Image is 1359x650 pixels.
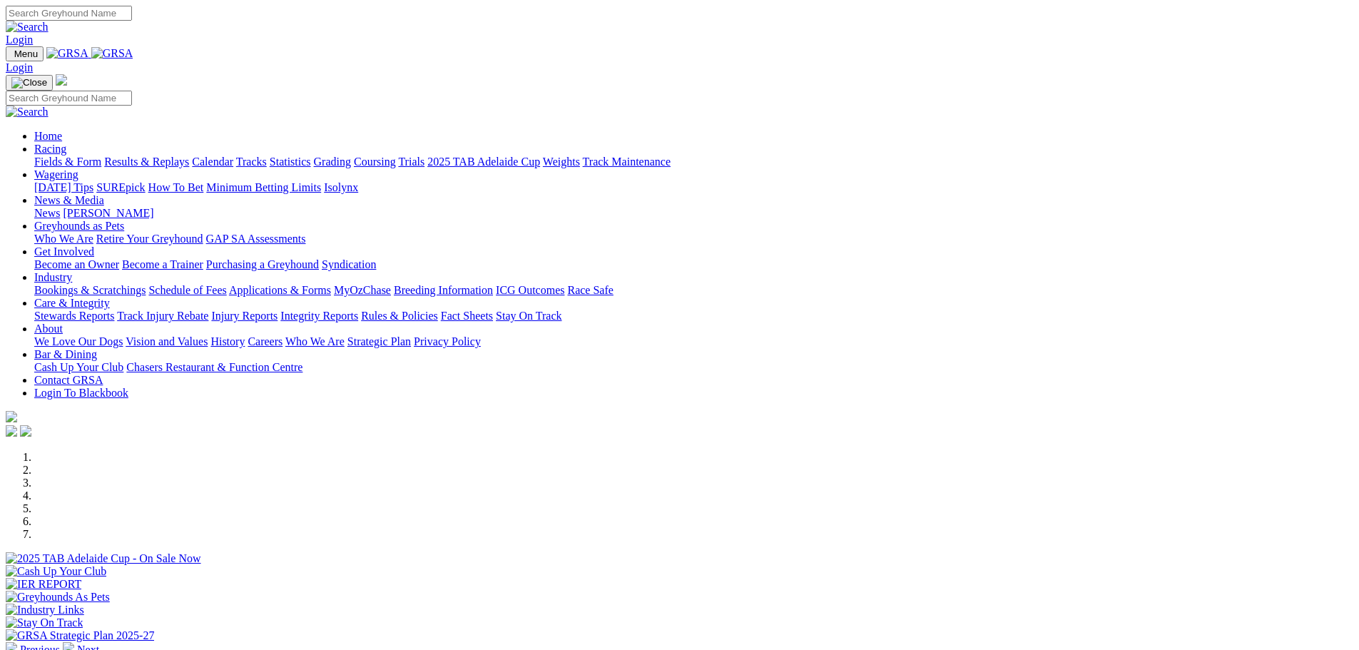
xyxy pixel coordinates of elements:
a: History [210,335,245,347]
a: News & Media [34,194,104,206]
img: GRSA [91,47,133,60]
a: Become an Owner [34,258,119,270]
a: Greyhounds as Pets [34,220,124,232]
img: 2025 TAB Adelaide Cup - On Sale Now [6,552,201,565]
a: News [34,207,60,219]
span: Menu [14,49,38,59]
a: Chasers Restaurant & Function Centre [126,361,302,373]
img: Industry Links [6,604,84,616]
div: Racing [34,156,1353,168]
div: Bar & Dining [34,361,1353,374]
a: Retire Your Greyhound [96,233,203,245]
input: Search [6,6,132,21]
img: facebook.svg [6,425,17,437]
a: Who We Are [34,233,93,245]
img: Search [6,21,49,34]
img: Cash Up Your Club [6,565,106,578]
a: About [34,323,63,335]
div: News & Media [34,207,1353,220]
a: Contact GRSA [34,374,103,386]
a: MyOzChase [334,284,391,296]
a: ICG Outcomes [496,284,564,296]
img: GRSA [46,47,88,60]
a: [DATE] Tips [34,181,93,193]
a: Injury Reports [211,310,278,322]
div: Wagering [34,181,1353,194]
a: Fact Sheets [441,310,493,322]
a: Coursing [354,156,396,168]
a: Grading [314,156,351,168]
a: Track Maintenance [583,156,671,168]
img: logo-grsa-white.png [56,74,67,86]
img: IER REPORT [6,578,81,591]
a: Login To Blackbook [34,387,128,399]
a: Care & Integrity [34,297,110,309]
a: Strategic Plan [347,335,411,347]
div: Get Involved [34,258,1353,271]
a: Bar & Dining [34,348,97,360]
button: Toggle navigation [6,46,44,61]
a: Login [6,34,33,46]
a: We Love Our Dogs [34,335,123,347]
a: Industry [34,271,72,283]
a: [PERSON_NAME] [63,207,153,219]
a: Applications & Forms [229,284,331,296]
a: SUREpick [96,181,145,193]
a: Stewards Reports [34,310,114,322]
img: twitter.svg [20,425,31,437]
img: logo-grsa-white.png [6,411,17,422]
img: GRSA Strategic Plan 2025-27 [6,629,154,642]
div: Greyhounds as Pets [34,233,1353,245]
a: Results & Replays [104,156,189,168]
a: Bookings & Scratchings [34,284,146,296]
img: Search [6,106,49,118]
a: Racing [34,143,66,155]
a: Trials [398,156,424,168]
img: Stay On Track [6,616,83,629]
a: GAP SA Assessments [206,233,306,245]
button: Toggle navigation [6,75,53,91]
a: Home [34,130,62,142]
div: About [34,335,1353,348]
input: Search [6,91,132,106]
a: Isolynx [324,181,358,193]
a: Who We Are [285,335,345,347]
a: How To Bet [148,181,204,193]
a: Get Involved [34,245,94,258]
a: 2025 TAB Adelaide Cup [427,156,540,168]
a: Track Injury Rebate [117,310,208,322]
img: Close [11,77,47,88]
a: Statistics [270,156,311,168]
a: Tracks [236,156,267,168]
a: Minimum Betting Limits [206,181,321,193]
a: Rules & Policies [361,310,438,322]
a: Race Safe [567,284,613,296]
a: Integrity Reports [280,310,358,322]
a: Breeding Information [394,284,493,296]
img: Greyhounds As Pets [6,591,110,604]
a: Become a Trainer [122,258,203,270]
a: Syndication [322,258,376,270]
a: Calendar [192,156,233,168]
a: Cash Up Your Club [34,361,123,373]
a: Login [6,61,33,73]
div: Industry [34,284,1353,297]
a: Weights [543,156,580,168]
a: Wagering [34,168,78,181]
a: Privacy Policy [414,335,481,347]
a: Careers [248,335,283,347]
div: Care & Integrity [34,310,1353,323]
a: Vision and Values [126,335,208,347]
a: Fields & Form [34,156,101,168]
a: Schedule of Fees [148,284,226,296]
a: Stay On Track [496,310,561,322]
a: Purchasing a Greyhound [206,258,319,270]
